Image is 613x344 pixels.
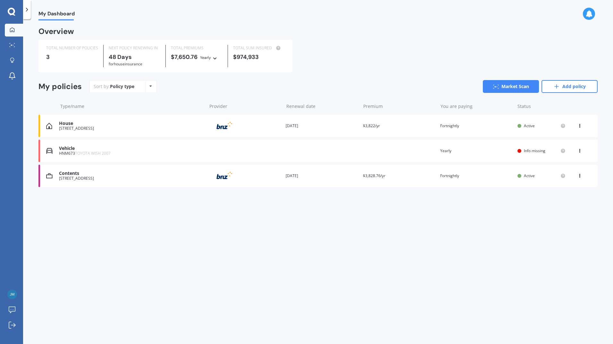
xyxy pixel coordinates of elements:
[59,146,203,151] div: Vehicle
[171,54,223,61] div: $7,650.76
[517,103,566,110] div: Status
[7,290,17,299] img: 849982683ffff58bbc313d5ccdf3788c
[109,45,160,51] div: NEXT POLICY RENEWING IN
[286,173,358,179] div: [DATE]
[38,28,74,35] div: Overview
[94,83,134,90] div: Sort by:
[38,11,75,19] span: My Dashboard
[46,54,98,60] div: 3
[524,173,535,178] span: Active
[441,103,512,110] div: You are paying
[60,103,204,110] div: Type/name
[46,45,98,51] div: TOTAL NUMBER OF POLICIES
[59,176,203,181] div: [STREET_ADDRESS]
[440,148,512,154] div: Yearly
[59,121,203,126] div: House
[233,54,285,60] div: $974,933
[483,80,539,93] a: Market Scan
[440,173,512,179] div: Fortnightly
[59,151,203,156] div: HNM673
[209,103,281,110] div: Provider
[109,53,132,61] b: 48 Days
[109,61,142,67] span: for House insurance
[75,151,111,156] span: TOYOTA WISH 2007
[208,120,240,132] img: BNZ
[46,148,53,154] img: Vehicle
[363,123,380,128] span: $3,822/yr
[542,80,598,93] a: Add policy
[363,103,435,110] div: Premium
[286,103,358,110] div: Renewal date
[38,82,82,91] div: My policies
[233,45,285,51] div: TOTAL SUM INSURED
[363,173,385,178] span: $3,828.76/yr
[46,123,52,129] img: House
[200,54,211,61] div: Yearly
[286,123,358,129] div: [DATE]
[524,123,535,128] span: Active
[46,173,53,179] img: Contents
[440,123,512,129] div: Fortnightly
[208,170,240,182] img: BNZ
[171,45,223,51] div: TOTAL PREMIUMS
[59,171,203,176] div: Contents
[524,148,545,153] span: Info missing
[110,83,134,90] div: Policy type
[59,126,203,131] div: [STREET_ADDRESS]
